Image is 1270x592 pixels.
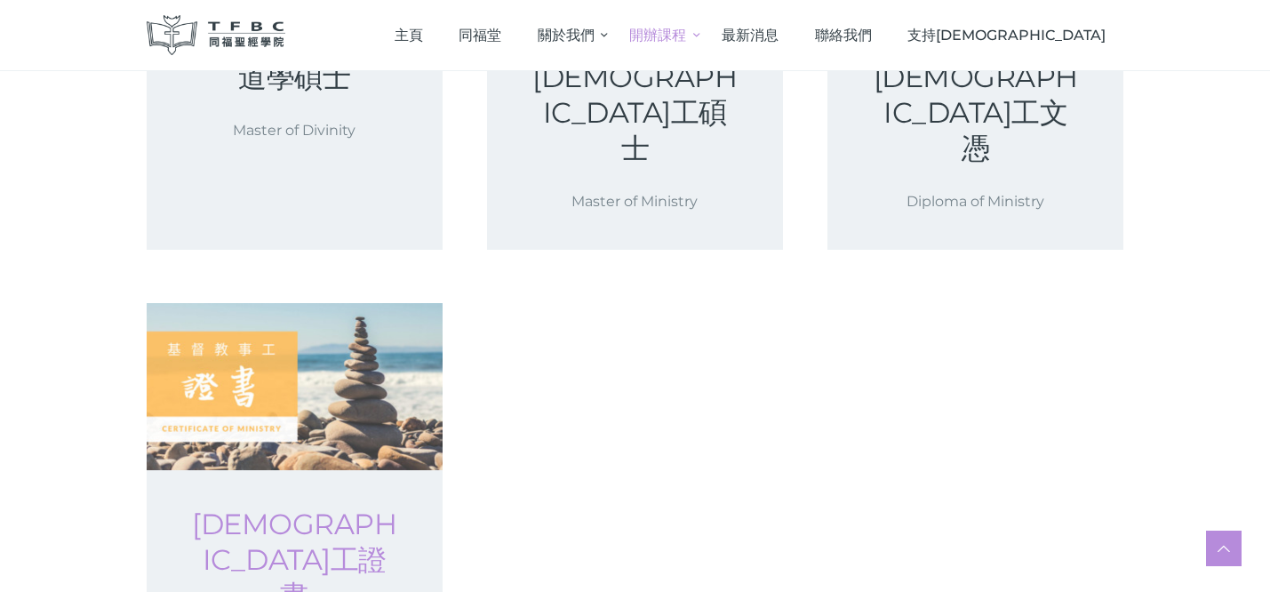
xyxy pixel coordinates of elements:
span: 最新消息 [722,27,779,44]
a: 支持[DEMOGRAPHIC_DATA] [890,9,1124,61]
a: [DEMOGRAPHIC_DATA]工文憑 [870,60,1081,166]
span: 支持[DEMOGRAPHIC_DATA] [907,27,1106,44]
span: 關於我們 [538,27,595,44]
img: 同福聖經學院 TFBC [147,15,285,55]
a: 關於我們 [520,9,612,61]
span: 聯絡我們 [815,27,872,44]
a: 主頁 [376,9,441,61]
a: 道學碩士 [189,60,400,95]
p: Master of Divinity [189,118,400,142]
p: Diploma of Ministry [870,189,1081,213]
span: 主頁 [395,27,423,44]
a: 開辦課程 [611,9,704,61]
a: 最新消息 [704,9,797,61]
a: 聯絡我們 [796,9,890,61]
a: [DEMOGRAPHIC_DATA]工碩士 [530,60,740,166]
p: Master of Ministry [530,189,740,213]
span: 同福堂 [459,27,501,44]
a: Scroll to top [1206,531,1242,566]
a: 同福堂 [441,9,520,61]
span: 開辦課程 [629,27,686,44]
